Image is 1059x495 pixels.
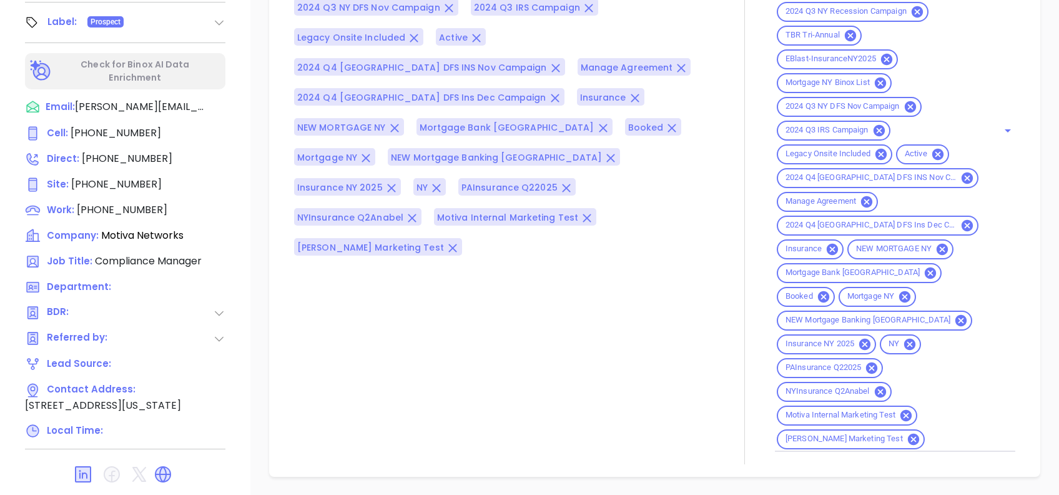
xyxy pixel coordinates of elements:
[778,125,876,136] span: 2024 Q3 IRS Campaign
[82,151,172,166] span: [PHONE_NUMBER]
[777,239,844,259] div: Insurance
[778,196,864,207] span: Manage Agreement
[777,192,878,212] div: Manage Agreement
[778,267,927,278] span: Mortgage Bank [GEOGRAPHIC_DATA]
[778,244,829,254] span: Insurance
[71,177,162,191] span: [PHONE_NUMBER]
[777,49,898,69] div: EBlast-InsuranceNY2025
[778,77,877,88] span: Mortgage NY Binox List
[297,1,440,14] span: 2024 Q3 NY DFS Nov Campaign
[439,31,468,44] span: Active
[297,151,357,164] span: Mortgage NY
[30,60,52,82] img: Ai-Enrich-DaqCidB-.svg
[777,73,892,93] div: Mortgage NY Binox List
[297,121,386,134] span: NEW MORTGAGE NY
[778,220,964,231] span: 2024 Q4 [GEOGRAPHIC_DATA] DFS Ins Dec Campaign
[297,211,403,224] span: NYInsurance Q2Anabel
[47,424,103,437] span: Local Time:
[628,121,664,134] span: Booked
[778,339,862,349] span: Insurance NY 2025
[897,149,935,159] span: Active
[461,181,558,194] span: PAInsurance Q22025
[47,203,74,216] span: Work :
[777,263,942,283] div: Mortgage Bank [GEOGRAPHIC_DATA]
[777,358,883,378] div: PAInsurance Q22025
[847,239,953,259] div: NEW MORTGAGE NY
[777,406,917,426] div: Motiva Internal Marketing Test
[46,99,75,116] span: Email:
[777,311,972,331] div: NEW Mortgage Banking [GEOGRAPHIC_DATA]
[777,334,876,354] div: Insurance NY 2025
[881,339,907,349] span: NY
[777,382,892,402] div: NYInsurance Q2Anabel
[77,202,167,217] span: [PHONE_NUMBER]
[95,254,202,268] span: Compliance Manager
[778,101,907,112] span: 2024 Q3 NY DFS Nov Campaign
[391,151,602,164] span: NEW Mortgage Banking [GEOGRAPHIC_DATA]
[47,12,77,31] div: Label:
[777,121,890,141] div: 2024 Q3 IRS Campaign
[778,386,877,397] span: NYInsurance Q2Anabel
[474,1,580,14] span: 2024 Q3 IRS Campaign
[47,305,112,321] span: BDR:
[47,254,92,267] span: Job Title:
[47,382,135,396] span: Contact Address:
[54,58,217,84] p: Check for Binox AI Data Enrichment
[47,126,68,139] span: Cell :
[47,229,99,242] span: Company:
[777,429,925,449] div: [PERSON_NAME] Marketing Test
[297,241,444,254] span: [PERSON_NAME] Marketing Test
[47,280,111,293] span: Department:
[777,26,862,46] div: TBR Tri-Annual
[420,121,594,134] span: Mortgage Bank [GEOGRAPHIC_DATA]
[47,177,69,191] span: Site :
[839,287,916,307] div: Mortgage NY
[25,398,181,412] span: [STREET_ADDRESS][US_STATE]
[896,144,949,164] div: Active
[91,15,121,29] span: Prospect
[47,357,111,370] span: Lead Source:
[778,30,847,41] span: TBR Tri-Annual
[777,2,928,22] div: 2024 Q3 NY Recession Campaign
[75,99,206,114] span: [PERSON_NAME][EMAIL_ADDRESS][DOMAIN_NAME]
[416,181,428,194] span: NY
[777,97,922,117] div: 2024 Q3 NY DFS Nov Campaign
[71,126,161,140] span: [PHONE_NUMBER]
[778,6,914,17] span: 2024 Q3 NY Recession Campaign
[297,31,405,44] span: Legacy Onsite Included
[849,244,939,254] span: NEW MORTGAGE NY
[777,144,892,164] div: Legacy Onsite Included
[777,216,978,236] div: 2024 Q4 [GEOGRAPHIC_DATA] DFS Ins Dec Campaign
[47,331,112,346] span: Referred by:
[778,410,903,421] span: Motiva Internal Marketing Test
[47,152,79,165] span: Direct :
[880,334,921,354] div: NY
[778,149,878,159] span: Legacy Onsite Included
[840,291,902,302] span: Mortgage NY
[581,61,673,74] span: Manage Agreement
[778,172,964,183] span: 2024 Q4 [GEOGRAPHIC_DATA] DFS INS Nov Campaign
[437,211,578,224] span: Motiva Internal Marketing Test
[778,291,820,302] span: Booked
[777,168,978,188] div: 2024 Q4 [GEOGRAPHIC_DATA] DFS INS Nov Campaign
[101,228,184,242] span: Motiva Networks
[297,181,383,194] span: Insurance NY 2025
[778,315,958,326] span: NEW Mortgage Banking [GEOGRAPHIC_DATA]
[999,122,1017,139] button: Open
[297,61,547,74] span: 2024 Q4 [GEOGRAPHIC_DATA] DFS INS Nov Campaign
[995,128,1000,133] button: Clear
[297,91,546,104] span: 2024 Q4 [GEOGRAPHIC_DATA] DFS Ins Dec Campaign
[778,54,884,64] span: EBlast-InsuranceNY2025
[777,287,835,307] div: Booked
[580,91,626,104] span: Insurance
[778,434,910,444] span: [PERSON_NAME] Marketing Test
[778,362,869,373] span: PAInsurance Q22025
